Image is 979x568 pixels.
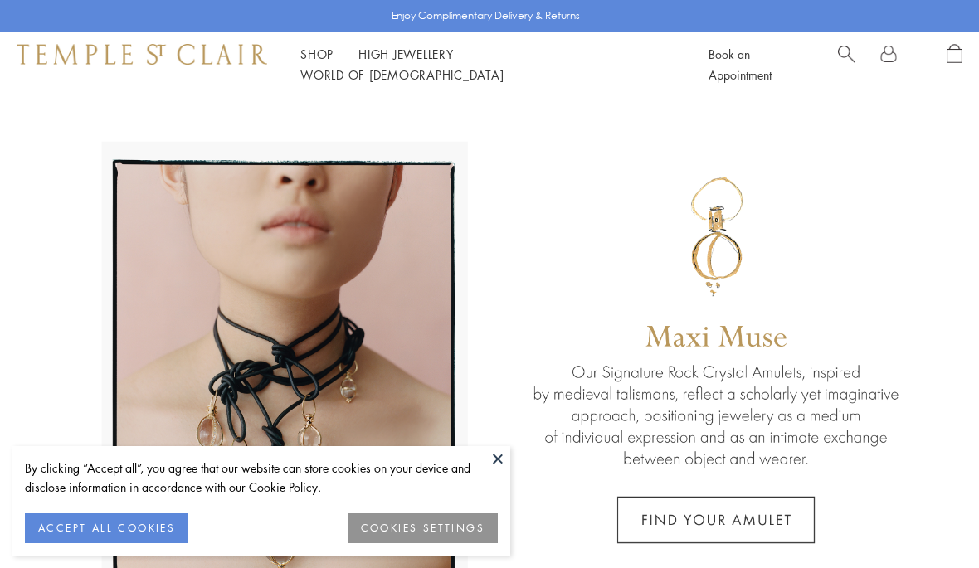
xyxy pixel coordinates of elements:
[25,459,498,497] div: By clicking “Accept all”, you agree that our website can store cookies on your device and disclos...
[896,490,962,551] iframe: Gorgias live chat messenger
[17,44,267,64] img: Temple St. Clair
[947,44,962,85] a: Open Shopping Bag
[25,513,188,543] button: ACCEPT ALL COOKIES
[838,44,855,85] a: Search
[300,46,334,62] a: ShopShop
[358,46,454,62] a: High JewelleryHigh Jewellery
[348,513,498,543] button: COOKIES SETTINGS
[300,44,671,85] nav: Main navigation
[709,46,772,83] a: Book an Appointment
[300,66,504,83] a: World of [DEMOGRAPHIC_DATA]World of [DEMOGRAPHIC_DATA]
[392,7,580,24] p: Enjoy Complimentary Delivery & Returns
